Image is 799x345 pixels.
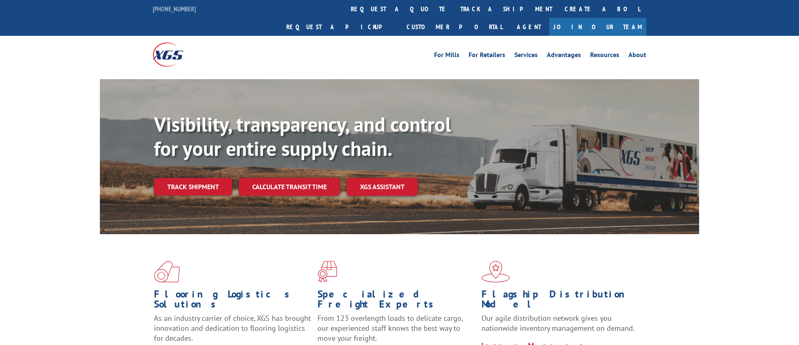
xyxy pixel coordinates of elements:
[154,261,180,282] img: xgs-icon-total-supply-chain-intelligence-red
[153,5,196,13] a: [PHONE_NUMBER]
[481,289,639,313] h1: Flagship Distribution Model
[481,261,510,282] img: xgs-icon-flagship-distribution-model-red
[154,111,451,161] b: Visibility, transparency, and control for your entire supply chain.
[347,178,418,196] a: XGS ASSISTANT
[590,52,619,61] a: Resources
[509,18,549,36] a: Agent
[628,52,646,61] a: About
[434,52,459,61] a: For Mills
[549,18,646,36] a: Join Our Team
[547,52,581,61] a: Advantages
[318,289,475,313] h1: Specialized Freight Experts
[154,313,311,343] span: As an industry carrier of choice, XGS has brought innovation and dedication to flooring logistics...
[481,313,635,333] span: Our agile distribution network gives you nationwide inventory management on demand.
[239,178,340,196] a: Calculate transit time
[154,178,232,195] a: Track shipment
[318,261,337,282] img: xgs-icon-focused-on-flooring-red
[469,52,505,61] a: For Retailers
[280,18,400,36] a: Request a pickup
[514,52,538,61] a: Services
[400,18,509,36] a: Customer Portal
[154,289,311,313] h1: Flooring Logistics Solutions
